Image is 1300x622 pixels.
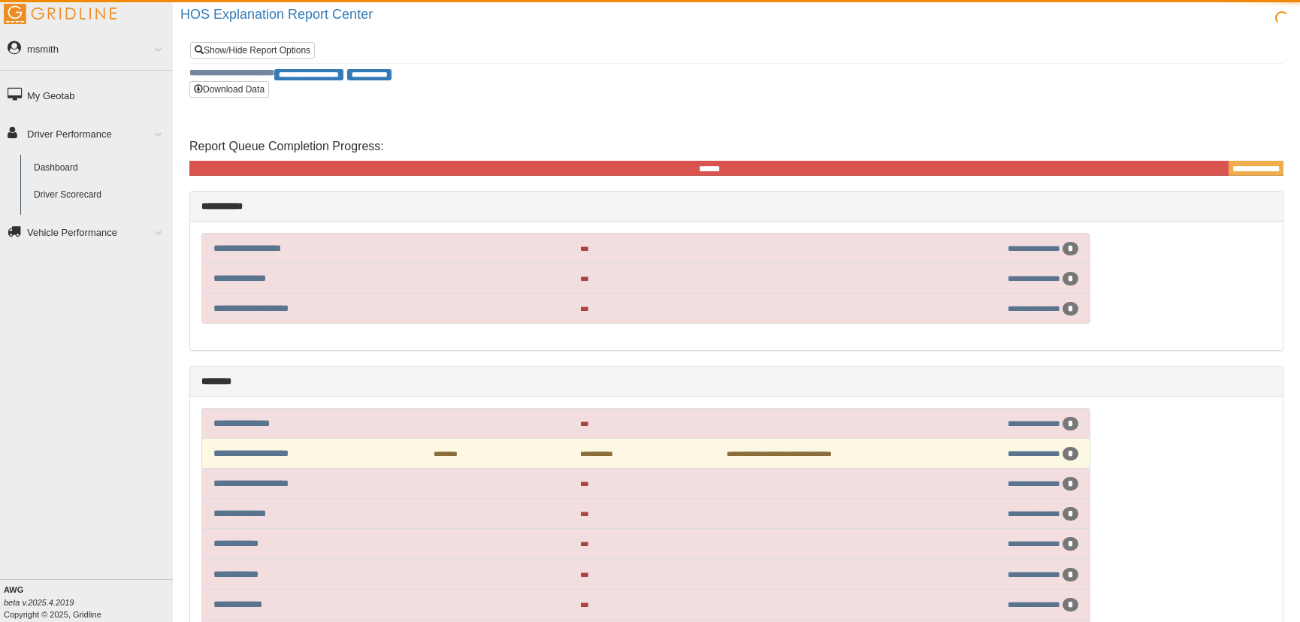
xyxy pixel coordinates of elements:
[190,42,315,59] a: Show/Hide Report Options
[4,584,173,620] div: Copyright © 2025, Gridline
[180,8,1300,23] h2: HOS Explanation Report Center
[27,182,173,209] a: Driver Scorecard
[4,598,74,607] i: beta v.2025.4.2019
[4,585,23,594] b: AWG
[27,155,173,182] a: Dashboard
[189,140,1283,153] h4: Report Queue Completion Progress:
[4,4,116,24] img: Gridline
[189,81,269,98] button: Download Data
[27,209,173,236] a: Idle Cost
